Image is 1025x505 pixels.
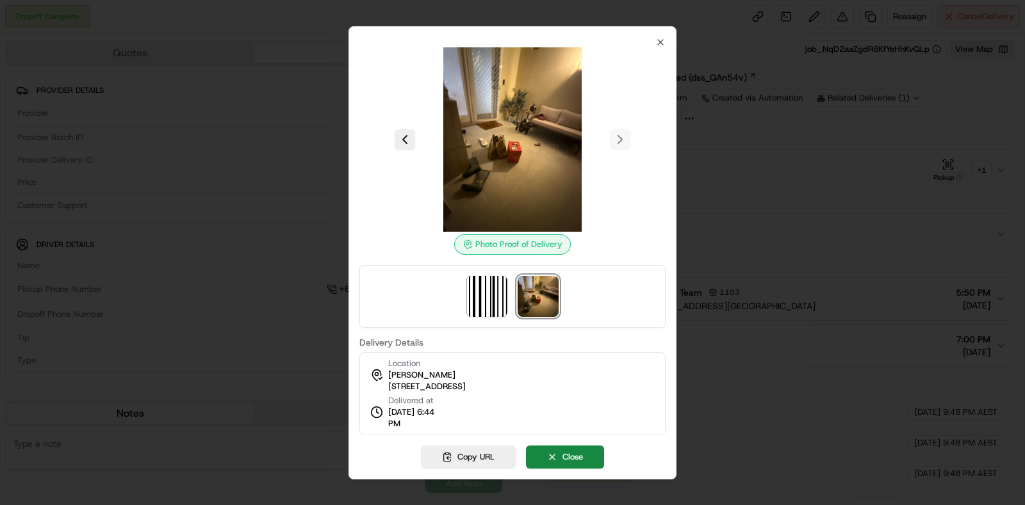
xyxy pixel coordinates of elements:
span: [STREET_ADDRESS] [388,381,466,392]
label: Delivery Details [359,338,666,347]
span: Location [388,358,420,369]
button: Copy URL [421,445,516,469]
span: [PERSON_NAME] [388,369,455,381]
button: Close [526,445,604,469]
img: barcode_scan_on_pickup image [466,276,507,317]
span: [DATE] 6:44 PM [388,406,447,429]
div: Photo Proof of Delivery [454,234,571,255]
img: photo_proof_of_delivery image [518,276,559,317]
span: Delivered at [388,395,447,406]
img: photo_proof_of_delivery image [420,47,605,232]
